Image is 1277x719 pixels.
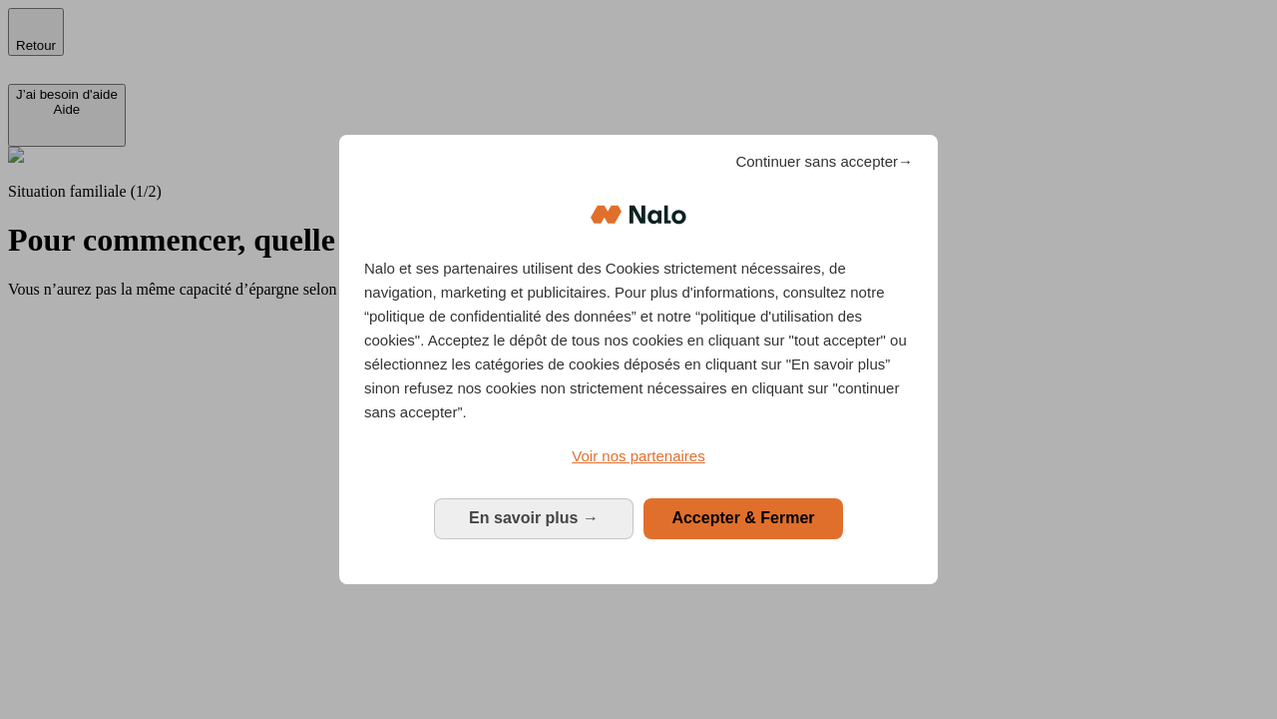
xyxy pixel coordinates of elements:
p: Nalo et ses partenaires utilisent des Cookies strictement nécessaires, de navigation, marketing e... [364,257,913,424]
span: Continuer sans accepter→ [735,150,913,174]
button: Accepter & Fermer: Accepter notre traitement des données et fermer [643,498,843,538]
span: Accepter & Fermer [671,509,814,526]
div: Bienvenue chez Nalo Gestion du consentement [339,135,938,583]
img: Logo [591,185,686,245]
span: En savoir plus → [469,509,599,526]
button: En savoir plus: Configurer vos consentements [434,498,634,538]
span: Voir nos partenaires [572,447,704,464]
a: Voir nos partenaires [364,444,913,468]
